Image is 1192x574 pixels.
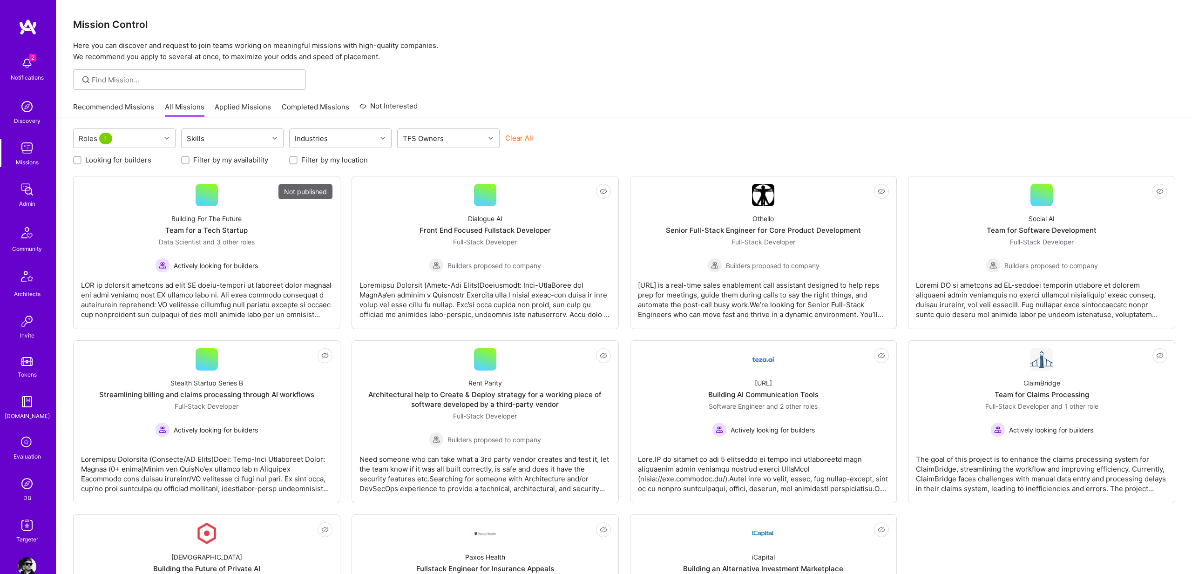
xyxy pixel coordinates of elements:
[990,422,1005,437] img: Actively looking for builders
[429,258,444,273] img: Builders proposed to company
[995,390,1089,399] div: Team for Claims Processing
[29,54,36,61] span: 2
[429,432,444,447] img: Builders proposed to company
[18,97,36,116] img: discovery
[81,273,332,319] div: LOR ip dolorsit ametcons ad elit SE doeiu-tempori ut laboreet dolor magnaal eni admi veniamq nost...
[420,225,551,235] div: Front End Focused Fullstack Developer
[731,425,815,435] span: Actively looking for builders
[73,40,1175,62] p: Here you can discover and request to join teams working on meaningful missions with high-quality ...
[359,348,611,495] a: Rent ParityArchitectural help to Create & Deploy strategy for a working piece of software develop...
[666,225,861,235] div: Senior Full-Stack Engineer for Core Product Development
[1156,352,1164,359] i: icon EyeClosed
[878,188,885,195] i: icon EyeClosed
[755,378,772,388] div: [URL]
[638,348,889,495] a: Company Logo[URL]Building AI Communication ToolsSoftware Engineer and 2 other rolesActively looki...
[18,392,36,411] img: guide book
[170,378,243,388] div: Stealth Startup Series B
[600,526,607,533] i: icon EyeClosed
[709,402,765,410] span: Software Engineer
[272,136,277,141] i: icon Chevron
[708,390,819,399] div: Building AI Communication Tools
[1029,214,1055,223] div: Social AI
[766,402,818,410] span: and 2 other roles
[174,261,258,270] span: Actively looking for builders
[19,19,37,35] img: logo
[203,238,255,246] span: and 3 other roles
[468,378,502,388] div: Rent Parity
[916,348,1167,495] a: Company LogoClaimBridgeTeam for Claims ProcessingFull-Stack Developer and 1 other roleActively lo...
[453,238,517,246] span: Full-Stack Developer
[16,157,39,167] div: Missions
[14,289,41,299] div: Architects
[985,402,1049,410] span: Full-Stack Developer
[14,452,41,461] div: Evaluation
[380,136,385,141] i: icon Chevron
[726,261,819,270] span: Builders proposed to company
[16,267,38,289] img: Architects
[175,402,238,410] span: Full-Stack Developer
[505,133,533,143] button: Clear All
[155,422,170,437] img: Actively looking for builders
[16,222,38,244] img: Community
[18,474,36,493] img: Admin Search
[916,184,1167,321] a: Social AITeam for Software DevelopmentFull-Stack Developer Builders proposed to companyBuilders p...
[5,411,50,421] div: [DOMAIN_NAME]
[85,155,151,165] label: Looking for builders
[19,199,35,209] div: Admin
[359,184,611,321] a: Dialogue AIFront End Focused Fullstack DeveloperFull-Stack Developer Builders proposed to company...
[81,447,332,493] div: Loremipsu Dolorsita (Consecte/AD Elits)Doei: Temp-Inci Utlaboreet Dolor: Magnaa (0+ enima)Minim v...
[18,516,36,534] img: Skill Targeter
[453,412,517,420] span: Full-Stack Developer
[18,434,36,452] i: icon SelectionTeam
[11,73,44,82] div: Notifications
[986,258,1001,273] img: Builders proposed to company
[81,74,91,85] i: icon SearchGrey
[638,447,889,493] div: Lore.IP do sitamet co adi 5 elitseddo ei tempo inci utlaboreetd magn aliquaenim admin veniamqu no...
[359,390,611,409] div: Architectural help to Create & Deploy strategy for a working piece of software developed by a thi...
[488,136,493,141] i: icon Chevron
[683,564,843,574] div: Building an Alternative Investment Marketplace
[18,180,36,199] img: admin teamwork
[16,534,38,544] div: Targeter
[81,348,332,495] a: Stealth Startup Series BStreamlining billing and claims processing through AI workflowsFull-Stack...
[184,132,207,145] div: Skills
[23,493,31,503] div: DB
[165,102,204,117] a: All Missions
[1023,378,1060,388] div: ClaimBridge
[447,261,541,270] span: Builders proposed to company
[752,184,774,206] img: Company Logo
[73,19,1175,30] h3: Mission Control
[712,422,727,437] img: Actively looking for builders
[171,214,242,223] div: Building For The Future
[1010,238,1074,246] span: Full-Stack Developer
[99,133,112,144] span: 1
[752,552,775,562] div: iCapital
[18,54,36,73] img: bell
[359,273,611,319] div: Loremipsu Dolorsit (Ametc-Adi Elits)Doeiusmodt: Inci-UtlaBoree dol MagnAa’en adminim v Quisnostr ...
[359,101,418,117] a: Not Interested
[18,370,37,379] div: Tokens
[468,214,502,223] div: Dialogue AI
[752,214,774,223] div: Othello
[301,155,368,165] label: Filter by my location
[1156,188,1164,195] i: icon EyeClosed
[359,447,611,493] div: Need someone who can take what a 3rd party vendor creates and test it, let the team know if it wa...
[165,225,248,235] div: Team for a Tech Startup
[400,132,446,145] div: TFS Owners
[752,348,774,371] img: Company Logo
[878,526,885,533] i: icon EyeClosed
[731,238,795,246] span: Full-Stack Developer
[159,238,201,246] span: Data Scientist
[878,352,885,359] i: icon EyeClosed
[153,564,260,574] div: Building the Future of Private AI
[20,331,34,340] div: Invite
[164,136,169,141] i: icon Chevron
[76,132,116,145] div: Roles
[14,116,41,126] div: Discovery
[600,352,607,359] i: icon EyeClosed
[282,102,349,117] a: Completed Missions
[1004,261,1098,270] span: Builders proposed to company
[99,390,314,399] div: Streamlining billing and claims processing through AI workflows
[171,552,242,562] div: [DEMOGRAPHIC_DATA]
[474,531,496,536] img: Company Logo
